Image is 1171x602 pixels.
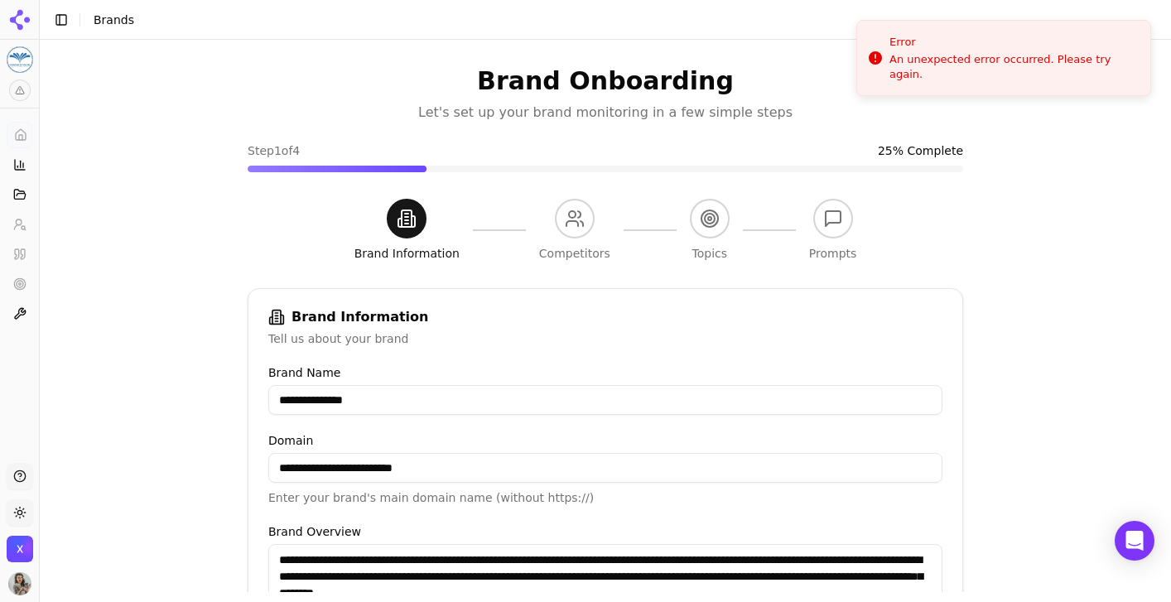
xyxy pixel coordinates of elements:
span: Step 1 of 4 [248,142,300,159]
div: Competitors [539,245,610,262]
img: Kayleigh Crandell [8,572,31,595]
div: Brand Information [268,309,942,325]
div: Tell us about your brand [268,330,942,347]
span: Brands [94,13,134,26]
p: Let's set up your brand monitoring in a few simple steps [248,103,963,123]
label: Brand Name [268,367,942,378]
div: Brand Information [354,245,460,262]
h1: Brand Onboarding [248,66,963,96]
button: Open organization switcher [7,536,33,562]
div: An unexpected error occurred. Please try again. [889,52,1137,82]
img: Xponent21 Inc [7,536,33,562]
img: Fountain of You [7,46,33,73]
button: Current brand: Fountain of You [7,46,33,73]
span: 25 % Complete [878,142,963,159]
nav: breadcrumb [94,12,134,28]
div: Topics [692,245,728,262]
div: Open Intercom Messenger [1115,521,1154,561]
label: Domain [268,435,942,446]
label: Brand Overview [268,526,942,537]
div: Error [889,34,1137,51]
div: Prompts [809,245,857,262]
button: Open user button [8,572,31,595]
p: Enter your brand's main domain name (without https://) [268,489,942,506]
